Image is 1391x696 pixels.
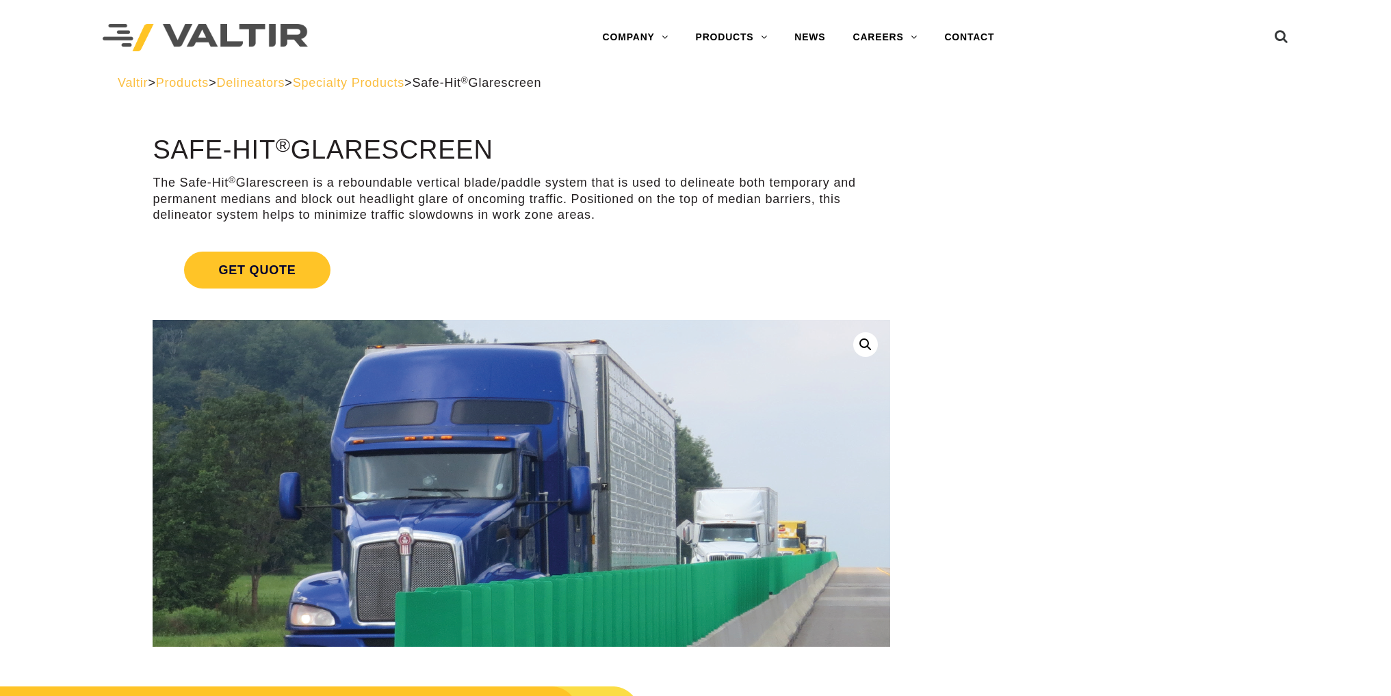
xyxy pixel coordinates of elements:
a: Delineators [216,76,285,90]
div: > > > > [118,75,1273,91]
h1: Safe-Hit Glarescreen [153,136,890,165]
span: Get Quote [184,252,330,289]
p: The Safe-Hit Glarescreen is a reboundable vertical blade/paddle system that is used to delineate ... [153,175,890,223]
a: COMPANY [589,24,682,51]
a: PRODUCTS [682,24,781,51]
a: Products [156,76,209,90]
span: Safe-Hit Glarescreen [412,76,541,90]
a: CONTACT [931,24,1008,51]
a: NEWS [781,24,839,51]
sup: ® [461,75,469,85]
sup: ® [229,175,236,185]
img: Valtir [103,24,308,52]
a: Specialty Products [293,76,404,90]
a: CAREERS [840,24,931,51]
sup: ® [276,134,291,156]
a: Get Quote [153,235,890,305]
a: Valtir [118,76,148,90]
